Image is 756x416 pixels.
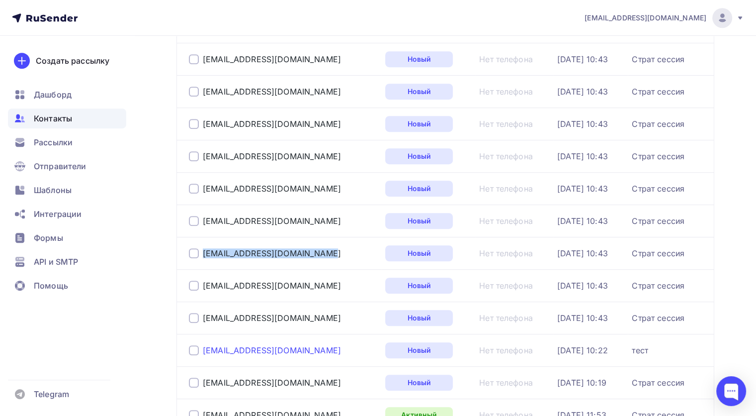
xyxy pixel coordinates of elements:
a: Дашборд [8,85,126,104]
a: [DATE] 10:43 [557,248,608,258]
a: [DATE] 10:43 [557,151,608,161]
a: Новый [385,278,453,294]
a: Новый [385,148,453,164]
a: Контакты [8,108,126,128]
a: Новый [385,342,453,358]
a: [DATE] 10:43 [557,119,608,129]
a: Новый [385,245,453,261]
span: Помощь [34,280,68,292]
a: Отправители [8,156,126,176]
div: Нет телефона [479,54,533,64]
div: Новый [385,84,453,100]
a: [EMAIL_ADDRESS][DOMAIN_NAME] [203,216,341,226]
a: Страт сессия [632,248,684,258]
a: Страт сессия [632,87,684,97]
a: [DATE] 10:22 [557,345,608,355]
div: [EMAIL_ADDRESS][DOMAIN_NAME] [203,87,341,97]
div: [EMAIL_ADDRESS][DOMAIN_NAME] [203,313,341,323]
a: Новый [385,51,453,67]
a: Страт сессия [632,184,684,194]
a: Новый [385,213,453,229]
span: [EMAIL_ADDRESS][DOMAIN_NAME] [585,13,706,23]
div: [DATE] 10:43 [557,313,608,323]
a: [EMAIL_ADDRESS][DOMAIN_NAME] [203,119,341,129]
a: Нет телефона [479,313,533,323]
span: Контакты [34,112,72,124]
a: Страт сессия [632,216,684,226]
a: [DATE] 10:43 [557,87,608,97]
span: API и SMTP [34,256,78,268]
a: Рассылки [8,132,126,152]
span: Telegram [34,388,69,400]
a: [EMAIL_ADDRESS][DOMAIN_NAME] [203,378,341,388]
a: Новый [385,310,453,326]
a: Нет телефона [479,119,533,129]
a: Нет телефона [479,248,533,258]
a: [DATE] 10:19 [557,378,606,388]
div: Страт сессия [632,151,684,161]
a: Страт сессия [632,313,684,323]
a: [EMAIL_ADDRESS][DOMAIN_NAME] [203,345,341,355]
div: Создать рассылку [36,55,109,67]
a: тест [632,345,648,355]
a: Страт сессия [632,119,684,129]
span: Шаблоны [34,184,72,196]
a: [DATE] 10:43 [557,184,608,194]
span: Рассылки [34,136,73,148]
a: Нет телефона [479,87,533,97]
a: Новый [385,181,453,197]
a: Нет телефона [479,184,533,194]
a: [DATE] 10:43 [557,54,608,64]
a: Нет телефона [479,216,533,226]
a: Новый [385,375,453,391]
a: [EMAIL_ADDRESS][DOMAIN_NAME] [585,8,744,28]
a: [DATE] 10:43 [557,216,608,226]
a: Страт сессия [632,378,684,388]
a: Нет телефона [479,151,533,161]
a: [EMAIL_ADDRESS][DOMAIN_NAME] [203,248,341,258]
a: Страт сессия [632,54,684,64]
div: [EMAIL_ADDRESS][DOMAIN_NAME] [203,54,341,64]
a: [EMAIL_ADDRESS][DOMAIN_NAME] [203,151,341,161]
a: Нет телефона [479,378,533,388]
a: Нет телефона [479,345,533,355]
a: Нет телефона [479,281,533,291]
span: Формы [34,232,63,244]
a: Страт сессия [632,281,684,291]
a: [DATE] 10:43 [557,281,608,291]
a: [EMAIL_ADDRESS][DOMAIN_NAME] [203,281,341,291]
a: Новый [385,116,453,132]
